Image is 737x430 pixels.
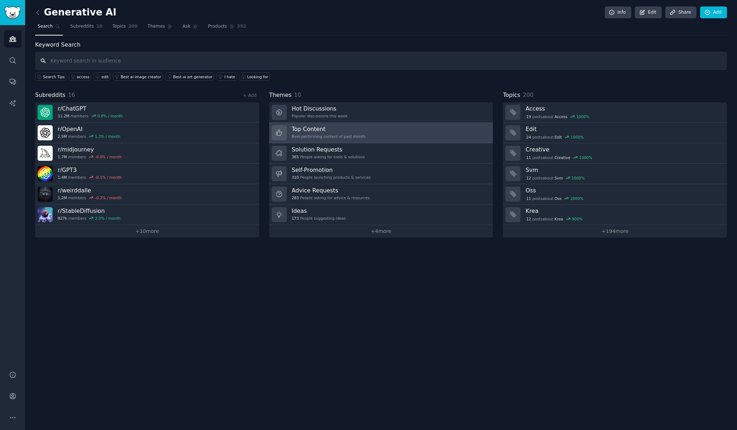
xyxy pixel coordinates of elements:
[58,216,67,221] span: 827k
[182,23,190,30] span: Ask
[101,74,109,79] div: edit
[205,21,248,36] a: Products392
[58,195,122,200] div: members
[269,164,493,184] a: Self-Promotion310People launching products & services
[292,195,299,200] span: 283
[269,225,493,238] a: +4more
[180,21,200,36] a: Ask
[35,91,66,100] span: Subreddits
[38,125,53,140] img: OpenAI
[526,166,722,174] h3: Svm
[526,175,585,181] div: post s about
[113,23,126,30] span: Topics
[292,166,371,174] h3: Self-Promotion
[269,123,493,143] a: Top ContentBest-performing content of past month
[58,113,69,118] span: 11.2M
[128,23,138,30] span: 200
[605,6,631,19] a: Info
[58,207,120,215] h3: r/ StableDiffusion
[95,175,122,180] div: -0.1 % / month
[58,175,67,180] span: 1.4M
[95,216,120,221] div: 2.0 % / month
[700,6,727,19] a: Add
[526,195,584,202] div: post s about
[269,184,493,205] a: Advice Requests283People asking for advice & resources
[243,93,257,98] a: + Add
[35,205,259,225] a: r/StableDiffusion827kmembers2.0% / month
[526,154,593,161] div: post s about
[526,207,722,215] h3: Krea
[97,113,123,118] div: 0.8 % / month
[269,91,292,100] span: Themes
[68,21,105,36] a: Subreddits16
[58,134,67,139] span: 2.5M
[665,6,696,19] a: Share
[35,123,259,143] a: r/OpenAI2.5Mmembers1.3% / month
[523,92,533,98] span: 200
[35,52,727,70] input: Keyword search in audience
[58,195,67,200] span: 1.2M
[555,155,570,160] span: Creative
[503,91,520,100] span: Topics
[269,143,493,164] a: Solution Requests365People asking for tools & solutions
[555,216,563,221] span: Krea
[503,102,727,123] a: Access19postsaboutAccess1000%
[95,134,120,139] div: 1.3 % / month
[526,134,584,140] div: post s about
[35,41,80,48] label: Keyword Search
[217,73,237,81] a: I hate
[35,102,259,123] a: r/ChatGPT11.2Mmembers0.8% / month
[292,146,365,153] h3: Solution Requests
[269,102,493,123] a: Hot DiscussionsPopular discussions this week
[237,23,246,30] span: 392
[292,154,365,159] div: People asking for tools & solutions
[38,166,53,181] img: GPT3
[526,176,531,181] span: 12
[292,187,370,194] h3: Advice Requests
[35,7,117,18] h2: Generative AI
[572,216,583,221] div: 900 %
[526,187,722,194] h3: Oss
[208,23,227,30] span: Products
[503,205,727,225] a: Krea12postsaboutKrea900%
[526,113,590,120] div: post s about
[576,114,589,119] div: 1000 %
[526,135,531,140] span: 24
[96,23,103,30] span: 16
[58,105,123,112] h3: r/ ChatGPT
[70,23,94,30] span: Subreddits
[77,74,89,79] div: access
[292,216,346,221] div: People suggesting ideas
[572,176,585,181] div: 1000 %
[292,134,366,139] div: Best-performing content of past month
[4,6,21,19] img: GummySearch logo
[269,205,493,225] a: Ideas173People suggesting ideas
[58,216,120,221] div: members
[38,207,53,222] img: StableDiffusion
[95,154,122,159] div: -0.0 % / month
[292,105,348,112] h3: Hot Discussions
[555,196,561,201] span: Oss
[121,74,161,79] div: Best ai image creator
[58,175,122,180] div: members
[571,135,584,140] div: 1000 %
[58,134,120,139] div: members
[95,195,122,200] div: -0.2 % / month
[526,146,722,153] h3: Creative
[35,164,259,184] a: r/GPT31.4Mmembers-0.1% / month
[579,155,592,160] div: 1000 %
[247,74,268,79] div: Looking for
[292,195,370,200] div: People asking for advice & resources
[526,125,722,133] h3: Edit
[43,74,65,79] span: Search Tips
[292,175,299,180] span: 310
[58,146,122,153] h3: r/ midjourney
[292,154,299,159] span: 365
[292,207,346,215] h3: Ideas
[503,225,727,238] a: +194more
[224,74,235,79] div: I hate
[635,6,662,19] a: Edit
[58,125,120,133] h3: r/ OpenAI
[503,164,727,184] a: Svm12postsaboutSvm1000%
[58,154,67,159] span: 1.7M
